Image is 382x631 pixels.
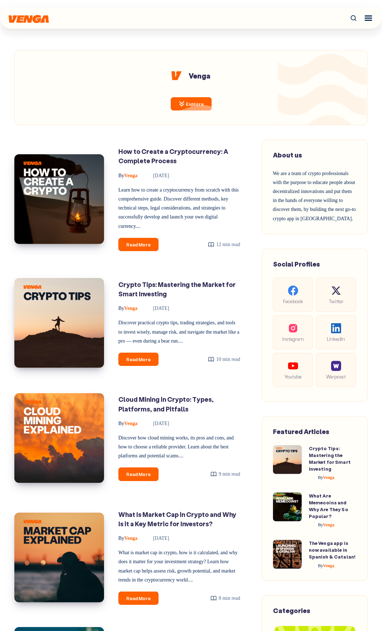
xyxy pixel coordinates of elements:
[118,421,124,426] span: By
[273,606,310,615] span: Categories
[279,297,307,305] span: Facebook
[14,154,104,244] img: Image of: How to Create a Cryptocurrency: A Complete Process
[318,475,323,480] span: By
[143,421,169,426] time: [DATE]
[9,15,49,23] img: Venga Blog
[279,372,307,381] span: Youtube
[318,563,323,568] span: By
[118,147,228,165] a: How to Create a Cryptocurrency: A Complete Process
[118,306,139,311] a: ByVenga
[143,536,169,541] time: [DATE]
[273,151,302,159] span: About us
[118,536,137,541] span: Venga
[273,353,313,387] a: Youtube
[171,72,212,79] h4: Venga
[118,510,236,528] a: What Is Market Cap in Crypto and Why Is it a Key Metric for Investors?
[118,173,139,178] a: ByVenga
[208,240,240,249] div: 12 min read
[318,475,335,480] span: Venga
[309,540,356,560] a: The Venga app is now available in Spanish & Catalan!
[273,315,313,349] a: Instagram
[118,592,159,605] a: Read More
[118,353,159,366] a: Read More
[318,522,323,527] span: By
[118,238,159,251] a: Read More
[208,355,240,364] div: 10 min read
[118,306,137,311] span: Venga
[118,395,214,413] a: Cloud Mining in Crypto: Types, Platforms, and Pitfalls
[309,475,335,480] a: ByVenga
[331,323,341,333] img: social-linkedin.be646fe421ccab3a2ad91cb58bdc9694.svg
[288,361,298,371] img: social-youtube.99db9aba05279f803f3e7a4a838dfb6c.svg
[309,563,335,568] a: ByVenga
[14,393,104,483] img: Image of: Cloud Mining in Crypto: Types, Platforms, and Pitfalls
[316,315,356,349] a: LinkedIn
[273,427,329,436] span: Featured Articles
[309,493,348,519] a: What Are Memecoins and Why Are They So Popular?
[309,522,335,527] a: ByVenga
[118,536,124,541] span: By
[118,280,236,298] a: Crypto Tips: Mastering the Market for Smart Investing
[279,335,307,343] span: Instagram
[309,445,351,472] a: Crypto Tips: Mastering the Market for Smart Investing
[318,522,335,527] span: Venga
[322,372,350,381] span: Warpcast
[273,260,320,268] span: Social Profiles
[322,335,350,343] span: LinkedIn
[171,97,212,110] a: Explore
[318,563,335,568] span: Venga
[331,361,341,371] img: social-warpcast.e8a23a7ed3178af0345123c41633f860.png
[118,421,139,426] a: ByVenga
[118,467,159,481] a: Read More
[273,278,313,312] a: Facebook
[143,173,169,178] time: [DATE]
[118,548,240,584] p: What is market cap in crypto, how is it calculated, and why does it matter for your investment st...
[14,278,104,368] img: Image of: Crypto Tips: Mastering the Market for Smart Investing
[118,421,137,426] span: Venga
[118,173,124,178] span: By
[14,513,104,602] img: Image of: What Is Market Cap in Crypto and Why Is it a Key Metric for Investors?
[118,318,240,345] p: Discover practical crypto tips, trading strategies, and tools to invest wisely, manage risk, and ...
[316,353,356,387] a: Warpcast
[118,185,240,231] p: Learn how to create a cryptocurrency from scratch with this comprehensive guide. Discover differe...
[322,297,350,305] span: Twitter
[273,171,356,221] span: We are a team of crypto professionals with the purpose to educate people about decentralized inno...
[118,306,124,311] span: By
[143,306,169,311] time: [DATE]
[118,173,137,178] span: Venga
[210,594,240,603] div: 8 min read
[316,278,356,312] a: Twitter
[210,470,240,479] div: 9 min read
[118,433,240,461] p: Discover how cloud mining works, its pros and cons, and how to choose a reliable provider. Learn ...
[118,536,139,541] a: ByVenga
